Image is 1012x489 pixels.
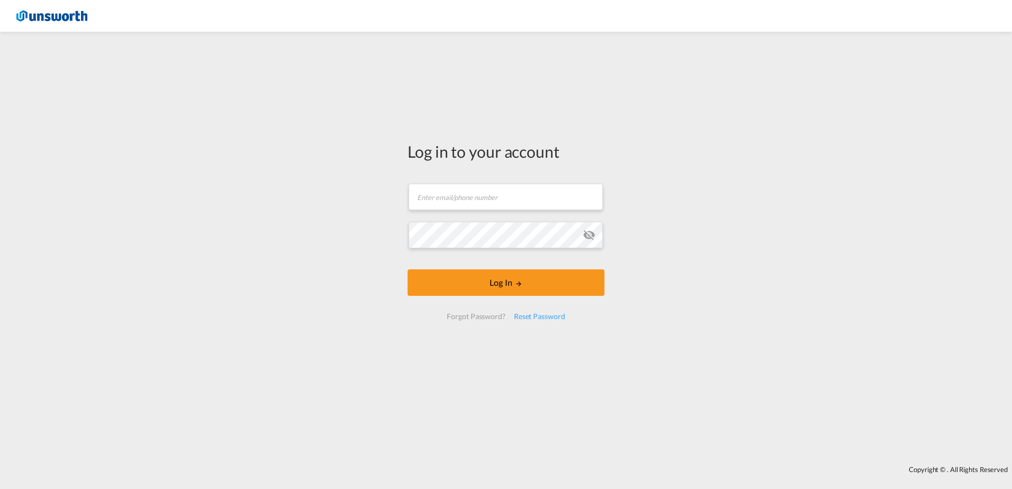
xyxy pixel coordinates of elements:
[16,4,87,28] img: 3748d800213711f08852f18dcb6d8936.jpg
[408,269,604,296] button: LOGIN
[583,229,595,241] md-icon: icon-eye-off
[409,184,603,210] input: Enter email/phone number
[442,307,509,326] div: Forgot Password?
[510,307,570,326] div: Reset Password
[408,140,604,162] div: Log in to your account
